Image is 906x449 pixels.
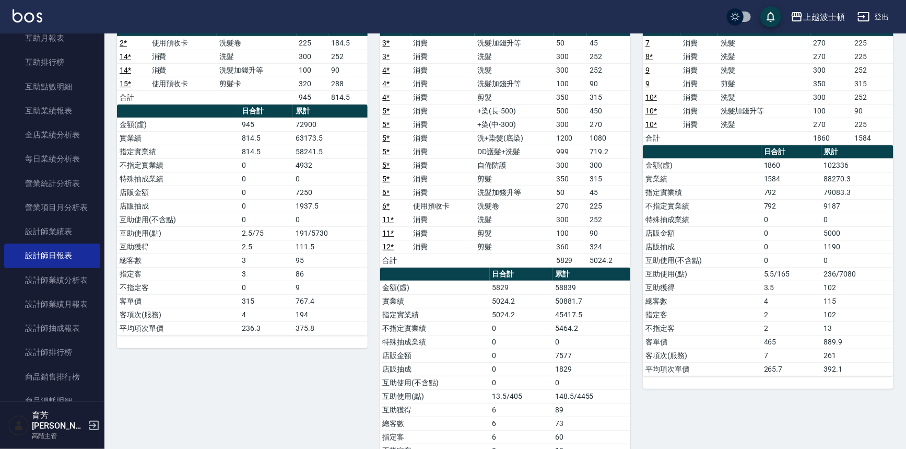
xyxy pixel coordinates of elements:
td: 270 [810,50,852,63]
td: 實業績 [117,131,239,145]
td: 100 [297,63,329,77]
td: 814.5 [328,90,367,104]
td: 324 [587,240,630,254]
td: 300 [297,50,329,63]
td: 客項次(服務) [117,308,239,321]
td: 消費 [149,50,217,63]
td: 洗髮 [475,213,554,226]
td: 消費 [680,77,718,90]
td: 1190 [821,240,893,254]
td: DD護髮+洗髮 [475,145,554,158]
td: 7577 [552,349,630,362]
a: 設計師業績分析表 [4,268,100,292]
td: 合計 [643,131,680,145]
td: 0 [490,362,553,376]
a: 設計師日報表 [4,244,100,268]
td: 0 [490,349,553,362]
td: 270 [587,118,630,131]
td: 45 [587,186,630,199]
td: 350 [554,172,587,186]
td: 不指定實業績 [380,321,490,335]
p: 高階主管 [32,431,85,441]
td: 90 [852,104,893,118]
td: 300 [554,158,587,172]
td: 115 [821,294,893,308]
td: 消費 [410,131,475,145]
td: 消費 [410,226,475,240]
td: 互助使用(點) [117,226,239,240]
td: 889.9 [821,335,893,349]
td: 店販抽成 [117,199,239,213]
td: 2.5 [239,240,293,254]
td: 50 [554,186,587,199]
table: a dense table [380,23,631,268]
a: 全店業績分析表 [4,123,100,147]
td: 225 [852,50,893,63]
td: 6 [490,430,553,444]
th: 日合計 [761,145,821,159]
a: 營業統計分析表 [4,171,100,195]
th: 累計 [821,145,893,159]
td: 90 [587,226,630,240]
td: 7250 [293,186,368,199]
td: 3 [239,254,293,267]
td: 1584 [761,172,821,186]
td: 270 [810,36,852,50]
td: 5464.2 [552,321,630,335]
td: 9187 [821,199,893,213]
td: 消費 [410,77,475,90]
a: 設計師業績表 [4,220,100,244]
td: 767.4 [293,294,368,308]
td: 0 [239,172,293,186]
td: 300 [554,213,587,226]
td: 350 [810,77,852,90]
td: 互助使用(不含點) [117,213,239,226]
td: 互助使用(不含點) [643,254,761,267]
td: 261 [821,349,893,362]
td: 5024.2 [490,308,553,321]
td: 50881.7 [552,294,630,308]
td: 58839 [552,281,630,294]
td: 0 [552,376,630,389]
td: 89 [552,403,630,417]
table: a dense table [117,23,368,105]
td: 148.5/4455 [552,389,630,403]
td: 互助獲得 [380,403,490,417]
a: 互助月報表 [4,26,100,50]
td: 0 [761,254,821,267]
td: 225 [852,118,893,131]
td: 4 [761,294,821,308]
td: 剪髮 [475,240,554,254]
a: 營業項目月分析表 [4,195,100,220]
td: 4 [239,308,293,321]
button: save [760,6,781,27]
td: 9 [293,281,368,294]
td: 360 [554,240,587,254]
td: 指定實業績 [643,186,761,199]
td: +染(長-500) [475,104,554,118]
td: 指定客 [380,430,490,444]
td: 互助獲得 [117,240,239,254]
td: 洗髮 [718,90,811,104]
td: 店販金額 [643,226,761,240]
td: 792 [761,199,821,213]
td: 洗髮 [217,50,296,63]
td: 剪髮 [475,172,554,186]
td: 392.1 [821,362,893,376]
td: 客單價 [117,294,239,308]
a: 7 [645,39,650,47]
td: 0 [761,226,821,240]
td: 特殊抽成業績 [380,335,490,349]
td: 指定客 [643,308,761,321]
td: 2.5/75 [239,226,293,240]
td: 0 [239,213,293,226]
td: 270 [554,199,587,213]
td: 5024.2 [587,254,630,267]
td: 指定實業績 [380,308,490,321]
td: 225 [852,36,893,50]
div: 上越波士頓 [803,10,845,24]
td: 實業績 [380,294,490,308]
td: 102 [821,308,893,321]
td: 合計 [117,90,149,104]
td: 消費 [680,36,718,50]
